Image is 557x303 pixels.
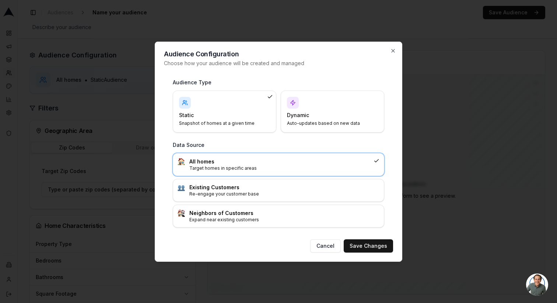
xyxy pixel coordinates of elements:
[310,239,341,253] button: Cancel
[281,91,384,133] div: DynamicAuto-updates based on new data
[173,141,384,149] h3: Data Source
[287,120,369,126] p: Auto-updates based on new data
[173,205,384,228] div: :house_buildings:Neighbors of CustomersExpand near existing customers
[344,239,393,253] button: Save Changes
[179,112,261,119] h4: Static
[173,91,276,133] div: StaticSnapshot of homes at a given time
[164,51,393,57] h2: Audience Configuration
[173,79,384,86] h3: Audience Type
[189,184,379,191] h3: Existing Customers
[173,179,384,202] div: :busts_in_silhouette:Existing CustomersRe-engage your customer base
[178,184,185,191] img: :busts_in_silhouette:
[189,158,371,165] h3: All homes
[164,60,393,67] p: Choose how your audience will be created and managed
[178,209,185,217] img: :house_buildings:
[287,112,369,119] h4: Dynamic
[189,191,379,197] p: Re-engage your customer base
[173,153,384,176] div: :house:All homesTarget homes in specific areas
[179,120,261,126] p: Snapshot of homes at a given time
[189,165,371,171] p: Target homes in specific areas
[189,217,379,223] p: Expand near existing customers
[178,158,185,165] img: :house:
[189,209,379,217] h3: Neighbors of Customers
